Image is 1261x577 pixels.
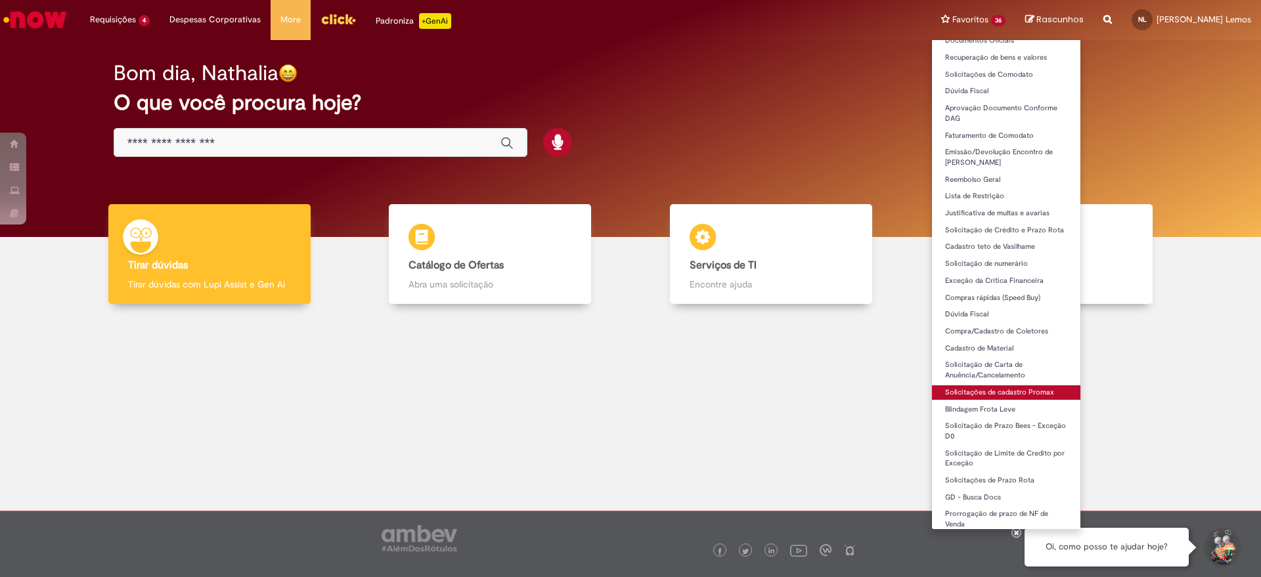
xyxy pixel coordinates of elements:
span: More [280,13,301,26]
a: Justificativa de multas e avarias [932,206,1080,221]
a: Aprovação Documento Conforme DAG [932,101,1080,125]
a: Solicitação de Crédito e Prazo Rota [932,223,1080,238]
a: Compras rápidas (Speed Buy) [932,291,1080,305]
a: Cadastro de Material [932,341,1080,356]
span: [PERSON_NAME] Lemos [1157,14,1251,25]
p: Tirar dúvidas com Lupi Assist e Gen Ai [128,278,291,291]
a: Rascunhos [1025,14,1084,26]
a: Emissão/Devolução Encontro de [PERSON_NAME] [932,145,1080,169]
a: Blindagem Frota Leve [932,402,1080,417]
span: 36 [991,15,1006,26]
a: Dúvida Fiscal [932,84,1080,98]
img: logo_footer_facebook.png [717,548,723,555]
ul: Favoritos [931,39,1081,530]
h2: O que você procura hoje? [114,91,1148,114]
a: Solicitações de cadastro Promax [932,385,1080,400]
a: Solicitação de Carta de Anuência/Cancelamento [932,358,1080,382]
a: Solicitações de Comodato [932,68,1080,82]
a: Base de Conhecimento Consulte e aprenda [912,204,1193,305]
span: 4 [139,15,150,26]
p: Abra uma solicitação [409,278,571,291]
a: Documentos Oficiais [932,33,1080,48]
img: click_logo_yellow_360x200.png [321,9,356,29]
a: Faturamento de Comodato [932,129,1080,143]
a: Serviços de TI Encontre ajuda [630,204,912,305]
img: logo_footer_ambev_rotulo_gray.png [382,525,457,551]
a: Exceção da Crítica Financeira [932,274,1080,288]
a: Lista de Restrição [932,189,1080,203]
a: Solicitações de Prazo Rota [932,473,1080,488]
b: Tirar dúvidas [128,259,188,272]
img: logo_footer_naosei.png [844,544,856,556]
a: Cadastro teto de Vasilhame [932,240,1080,254]
span: Favoritos [952,13,988,26]
img: logo_footer_youtube.png [790,542,807,559]
div: Padroniza [376,13,451,29]
a: Solicitação de Limite de Credito por Exceção [932,446,1080,471]
span: Despesas Corporativas [169,13,261,26]
a: GD - Busca Docs [932,490,1080,505]
a: Tirar dúvidas Tirar dúvidas com Lupi Assist e Gen Ai [69,204,350,305]
span: Rascunhos [1036,13,1084,26]
img: logo_footer_linkedin.png [768,547,775,555]
a: Catálogo de Ofertas Abra uma solicitação [350,204,631,305]
a: Reembolso Geral [932,173,1080,187]
b: Serviços de TI [690,259,757,272]
span: NL [1138,15,1147,24]
a: Compra/Cadastro de Coletores [932,324,1080,339]
h2: Bom dia, Nathalia [114,62,278,85]
a: Solicitação de numerário [932,257,1080,271]
span: Requisições [90,13,136,26]
img: happy-face.png [278,64,298,83]
a: Dúvida Fiscal [932,307,1080,322]
p: +GenAi [419,13,451,29]
a: Solicitação de Prazo Bees - Exceção D0 [932,419,1080,443]
img: logo_footer_workplace.png [820,544,831,556]
img: logo_footer_twitter.png [742,548,749,555]
b: Catálogo de Ofertas [409,259,504,272]
a: Recuperação de bens e valores [932,51,1080,65]
div: Oi, como posso te ajudar hoje? [1025,528,1189,566]
a: Prorrogação de prazo de NF de Venda [932,507,1080,531]
img: ServiceNow [1,7,69,33]
button: Iniciar Conversa de Suporte [1202,528,1241,567]
p: Encontre ajuda [690,278,852,291]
